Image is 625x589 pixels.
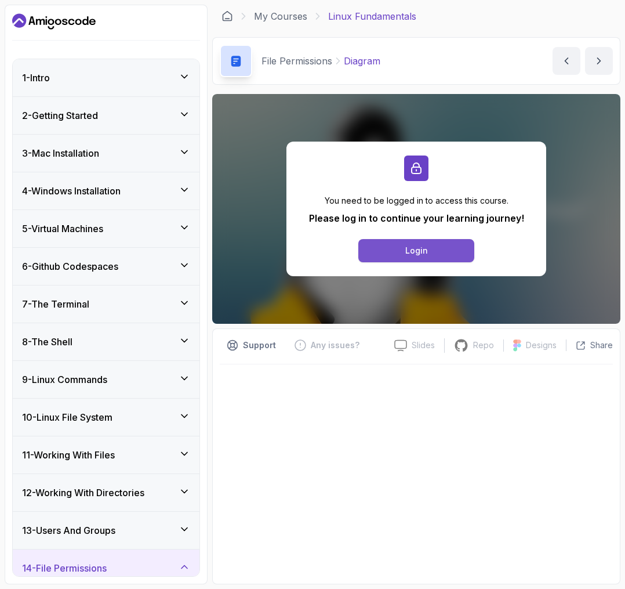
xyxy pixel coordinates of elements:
button: 5-Virtual Machines [13,210,199,247]
p: File Permissions [261,54,332,68]
button: 13-Users And Groups [13,512,199,549]
p: Share [590,339,613,351]
h3: 1 - Intro [22,71,50,85]
h3: 4 - Windows Installation [22,184,121,198]
p: You need to be logged in to access this course. [309,195,524,207]
p: Support [243,339,276,351]
p: Linux Fundamentals [328,9,416,23]
button: 8-The Shell [13,323,199,360]
button: previous content [553,47,580,75]
h3: 10 - Linux File System [22,410,112,424]
button: 12-Working With Directories [13,474,199,511]
a: Dashboard [12,12,96,31]
h3: 5 - Virtual Machines [22,222,103,236]
button: 9-Linux Commands [13,361,199,398]
p: Repo [473,339,494,351]
h3: 12 - Working With Directories [22,486,144,500]
h3: 14 - File Permissions [22,561,107,575]
p: Please log in to continue your learning journey! [309,211,524,225]
div: Login [405,245,428,256]
h3: 11 - Working With Files [22,448,115,462]
button: 11-Working With Files [13,436,199,474]
button: 2-Getting Started [13,97,199,134]
button: Login [358,239,474,262]
h3: 8 - The Shell [22,335,72,349]
button: 10-Linux File System [13,399,199,436]
button: 4-Windows Installation [13,172,199,209]
button: 7-The Terminal [13,286,199,323]
h3: 2 - Getting Started [22,109,98,122]
h3: 7 - The Terminal [22,297,89,311]
button: Support button [220,336,283,355]
h3: 13 - Users And Groups [22,523,115,537]
button: 6-Github Codespaces [13,248,199,285]
button: next content [585,47,613,75]
button: 1-Intro [13,59,199,96]
h3: 9 - Linux Commands [22,373,107,386]
p: Diagram [344,54,380,68]
p: Any issues? [311,339,359,351]
button: 14-File Permissions [13,550,199,587]
p: Designs [526,339,557,351]
a: My Courses [254,9,307,23]
p: Slides [412,339,435,351]
button: Share [566,339,613,351]
h3: 6 - Github Codespaces [22,259,118,273]
h3: 3 - Mac Installation [22,146,99,160]
button: 3-Mac Installation [13,135,199,172]
a: Dashboard [221,10,233,22]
